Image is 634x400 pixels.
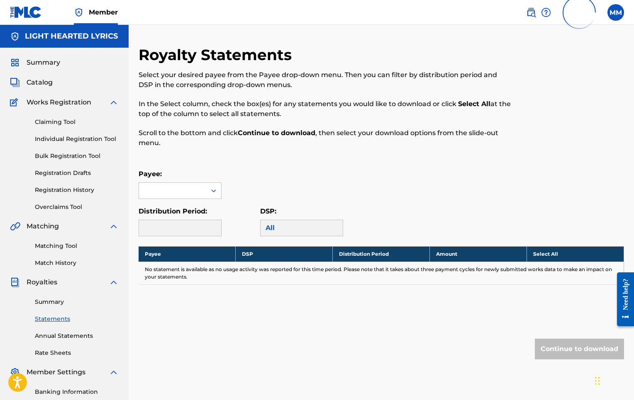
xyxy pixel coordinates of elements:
[10,78,20,87] img: Catalog
[260,207,276,215] label: DSP:
[526,7,536,17] img: search
[25,32,118,41] h5: LIGHT HEARTED LYRICS
[35,298,119,306] a: Summary
[27,97,91,107] span: Works Registration
[35,349,119,357] a: Rate Sheets
[10,277,20,287] img: Royalties
[10,367,20,377] img: Member Settings
[35,169,119,177] a: Registration Drafts
[526,4,536,21] a: Public Search
[10,221,20,231] img: Matching
[10,97,21,107] img: Works Registration
[139,262,624,284] td: No statement is available as no usage activity was reported for this time period. Please note tha...
[10,78,53,87] a: CatalogCatalog
[35,135,119,143] a: Individual Registration Tool
[89,7,118,17] span: Member
[35,315,119,323] a: Statements
[27,58,60,68] span: Summary
[74,7,84,17] img: Top Rightsholder
[139,99,512,119] p: In the Select column, check the box(es) for any statements you would like to download or click at...
[35,203,119,211] a: Overclaims Tool
[333,246,430,262] th: Distribution Period
[109,277,119,287] img: expand
[35,332,119,340] a: Annual Statements
[10,32,20,41] img: Accounts
[35,259,119,267] a: Match History
[541,7,551,17] img: help
[10,58,20,68] img: Summary
[541,4,551,21] div: Help
[35,152,119,160] a: Bulk Registration Tool
[10,6,42,18] img: MLC Logo
[458,100,490,108] strong: Select All
[139,170,162,178] label: Payee:
[109,367,119,377] img: expand
[27,277,57,287] span: Royalties
[611,265,634,334] iframe: Resource Center
[430,246,527,262] th: Amount
[236,246,333,262] th: DSP
[139,246,236,262] th: Payee
[109,221,119,231] img: expand
[527,246,624,262] th: Select All
[27,221,59,231] span: Matching
[139,128,512,148] p: Scroll to the bottom and click , then select your download options from the slide-out menu.
[593,360,634,400] iframe: Chat Widget
[139,46,296,64] h2: Royalty Statements
[238,129,315,137] strong: Continue to download
[109,97,119,107] img: expand
[27,78,53,87] span: Catalog
[27,367,85,377] span: Member Settings
[595,368,600,393] div: Drag
[35,242,119,250] a: Matching Tool
[139,207,207,215] label: Distribution Period:
[10,58,60,68] a: SummarySummary
[35,118,119,126] a: Claiming Tool
[139,70,512,90] p: Select your desired payee from the Payee drop-down menu. Then you can filter by distribution peri...
[607,4,624,21] div: User Menu
[35,186,119,194] a: Registration History
[35,388,119,396] a: Banking Information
